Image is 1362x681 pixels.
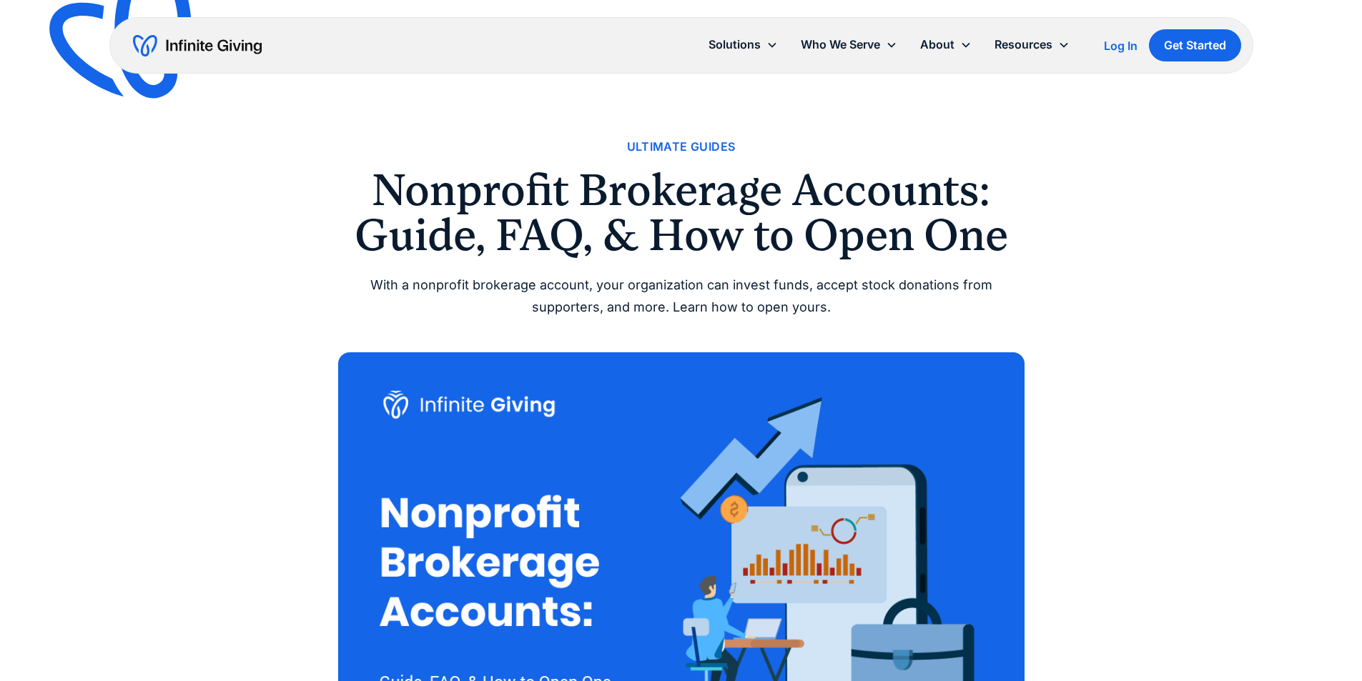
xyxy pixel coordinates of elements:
[920,35,954,54] div: About
[1104,40,1138,51] div: Log In
[983,29,1081,60] div: Resources
[789,29,909,60] div: Who We Serve
[1149,29,1241,61] a: Get Started
[709,35,761,54] div: Solutions
[909,29,983,60] div: About
[995,35,1052,54] div: Resources
[627,137,736,156] a: Ultimate Guides
[338,168,1025,257] h1: Nonprofit Brokerage Accounts: Guide, FAQ, & How to Open One
[697,29,789,60] div: Solutions
[1104,37,1138,54] a: Log In
[133,34,262,57] a: home
[338,274,1025,318] div: With a nonprofit brokerage account, your organization can invest funds, accept stock donations fr...
[801,35,880,54] div: Who We Serve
